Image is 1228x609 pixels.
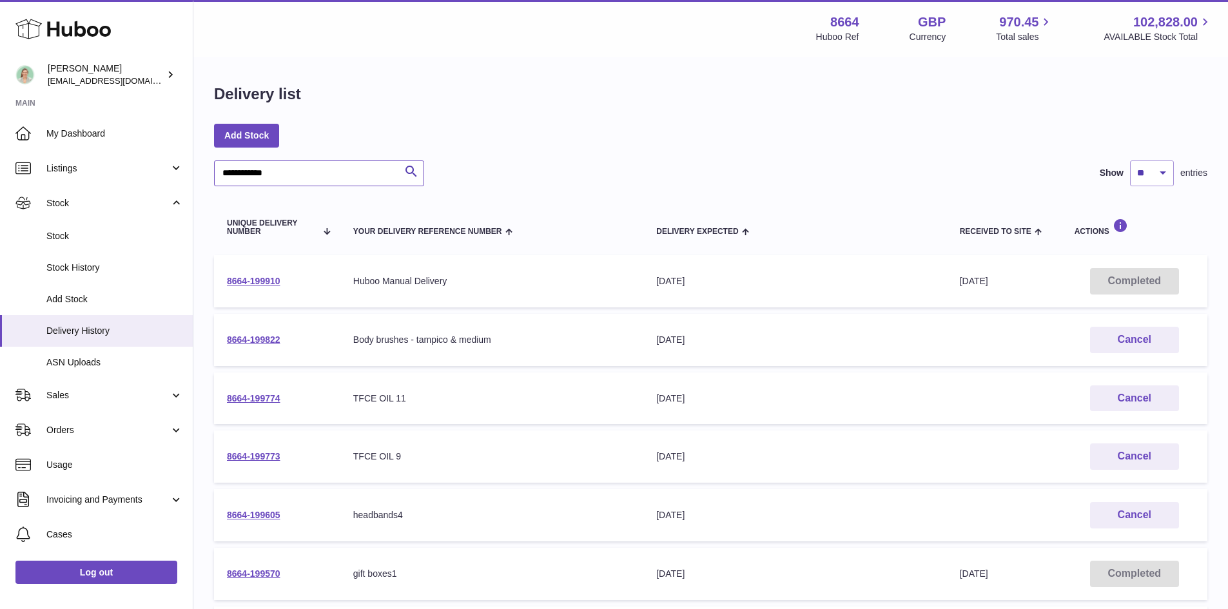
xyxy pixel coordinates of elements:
div: TFCE OIL 11 [353,392,630,405]
span: Stock History [46,262,183,274]
span: Stock [46,230,183,242]
span: 970.45 [999,14,1038,31]
div: Huboo Ref [816,31,859,43]
h1: Delivery list [214,84,301,104]
a: 8664-199570 [227,568,280,579]
span: Add Stock [46,293,183,305]
div: [DATE] [656,568,933,580]
div: gift boxes1 [353,568,630,580]
span: entries [1180,167,1207,179]
span: Your Delivery Reference Number [353,227,502,236]
span: Delivery Expected [656,227,738,236]
div: [DATE] [656,450,933,463]
span: Sales [46,389,170,401]
div: headbands4 [353,509,630,521]
span: [DATE] [960,568,988,579]
span: [DATE] [960,276,988,286]
span: Usage [46,459,183,471]
button: Cancel [1090,385,1179,412]
img: internalAdmin-8664@internal.huboo.com [15,65,35,84]
span: Cases [46,528,183,541]
span: 102,828.00 [1133,14,1198,31]
span: AVAILABLE Stock Total [1104,31,1213,43]
a: Add Stock [214,124,279,147]
span: Delivery History [46,325,183,337]
div: Currency [910,31,946,43]
a: Log out [15,561,177,584]
a: 8664-199773 [227,451,280,461]
a: 8664-199774 [227,393,280,403]
span: Invoicing and Payments [46,494,170,506]
span: [EMAIL_ADDRESS][DOMAIN_NAME] [48,75,190,86]
label: Show [1100,167,1124,179]
div: [DATE] [656,334,933,346]
button: Cancel [1090,502,1179,528]
span: Stock [46,197,170,209]
a: 970.45 Total sales [996,14,1053,43]
a: 102,828.00 AVAILABLE Stock Total [1104,14,1213,43]
div: [PERSON_NAME] [48,63,164,87]
div: Body brushes - tampico & medium [353,334,630,346]
a: 8664-199822 [227,334,280,345]
a: 8664-199605 [227,510,280,520]
div: Huboo Manual Delivery [353,275,630,287]
span: Total sales [996,31,1053,43]
span: ASN Uploads [46,356,183,369]
div: [DATE] [656,509,933,521]
div: TFCE OIL 9 [353,450,630,463]
button: Cancel [1090,443,1179,470]
strong: GBP [918,14,946,31]
div: [DATE] [656,392,933,405]
span: Unique Delivery Number [227,219,316,236]
a: 8664-199910 [227,276,280,286]
span: Orders [46,424,170,436]
span: Received to Site [960,227,1031,236]
div: [DATE] [656,275,933,287]
strong: 8664 [830,14,859,31]
button: Cancel [1090,327,1179,353]
div: Actions [1075,218,1194,236]
span: My Dashboard [46,128,183,140]
span: Listings [46,162,170,175]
